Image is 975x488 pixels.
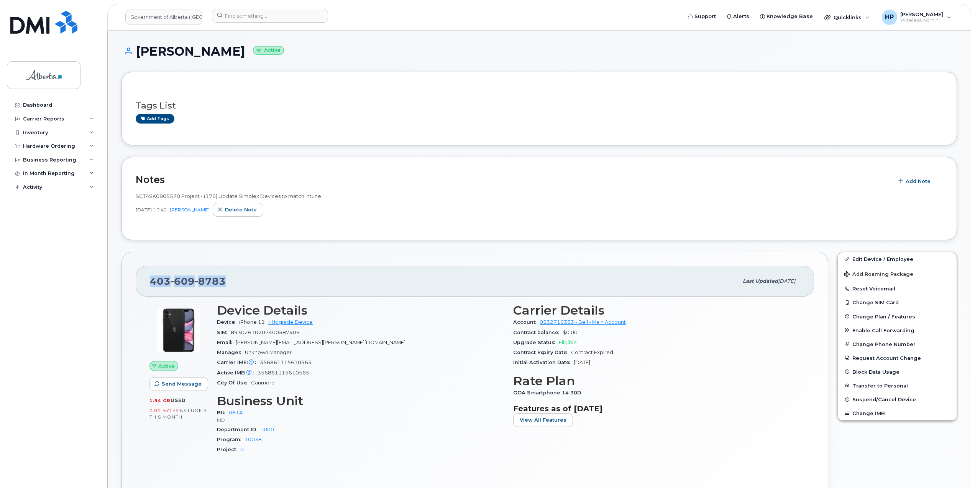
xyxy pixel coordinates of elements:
[852,397,916,402] span: Suspend/Cancel Device
[838,337,957,351] button: Change Phone Number
[217,380,251,386] span: City Of Use
[513,330,563,335] span: Contract balance
[217,447,240,452] span: Project
[217,340,236,345] span: Email
[893,174,937,188] button: Add Note
[520,416,566,424] span: View All Features
[260,359,312,365] span: 356861115610565
[217,437,245,442] span: Program
[778,278,795,284] span: [DATE]
[136,206,152,213] span: [DATE]
[217,319,239,325] span: Device
[838,252,957,266] a: Edit Device / Employee
[513,374,800,388] h3: Rate Plan
[149,377,208,391] button: Send Message
[156,307,202,353] img: iPhone_11.jpg
[217,417,504,423] p: KID
[513,413,573,427] button: View All Features
[513,340,559,345] span: Upgrade Status
[239,319,265,325] span: iPhone 11
[158,363,175,370] span: Active
[136,174,890,185] h2: Notes
[513,303,800,317] h3: Carrier Details
[838,379,957,392] button: Transfer to Personal
[260,427,274,432] a: 1000
[217,303,504,317] h3: Device Details
[251,380,275,386] span: Canmore
[513,359,574,365] span: Initial Activation Date
[743,278,778,284] span: Last updated
[231,330,300,335] span: 89302610207400587405
[153,206,167,213] span: 10:42
[574,359,590,365] span: [DATE]
[136,114,174,124] a: Add tags
[838,351,957,365] button: Request Account Change
[217,410,229,415] span: BU
[217,427,260,432] span: Department ID
[150,275,226,287] span: 403
[217,359,260,365] span: Carrier IMEI
[121,45,957,58] h1: [PERSON_NAME]
[225,206,257,213] span: Delete note
[268,319,313,325] a: + Upgrade Device
[213,203,263,217] button: Delete note
[171,275,195,287] span: 609
[170,207,210,213] a: [PERSON_NAME]
[513,404,800,413] h3: Features as of [DATE]
[513,319,540,325] span: Account
[838,310,957,323] button: Change Plan / Features
[513,350,571,355] span: Contract Expiry Date
[253,46,284,55] small: Active
[838,323,957,337] button: Enable Call Forwarding
[245,437,262,442] a: 10038
[236,340,405,345] span: [PERSON_NAME][EMAIL_ADDRESS][PERSON_NAME][DOMAIN_NAME]
[838,392,957,406] button: Suspend/Cancel Device
[838,295,957,309] button: Change SIM Card
[229,410,243,415] a: 081A
[217,394,504,408] h3: Business Unit
[217,330,231,335] span: SIM
[563,330,578,335] span: $0.00
[136,193,321,199] span: SCTASK0805570 Project - (176) Update Simplex Devices to match Intune
[217,370,258,376] span: Active IMEI
[844,271,913,279] span: Add Roaming Package
[258,370,309,376] span: 356861115610565
[149,408,179,413] span: 0.00 Bytes
[245,350,292,355] span: Unknown Manager
[513,390,585,396] span: GOA Smartphone 14 30D
[852,313,915,319] span: Change Plan / Features
[571,350,613,355] span: Contract Expired
[149,398,171,403] span: 1.94 GB
[838,365,957,379] button: Block Data Usage
[171,397,186,403] span: used
[838,282,957,295] button: Reset Voicemail
[559,340,577,345] span: Eligible
[162,380,202,387] span: Send Message
[838,266,957,282] button: Add Roaming Package
[540,319,626,325] a: 0532716353 - Bell - Main Account
[136,101,943,110] h3: Tags List
[195,275,226,287] span: 8783
[852,327,914,333] span: Enable Call Forwarding
[906,178,931,185] span: Add Note
[838,406,957,420] button: Change IMEI
[217,350,245,355] span: Manager
[240,447,244,452] a: 0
